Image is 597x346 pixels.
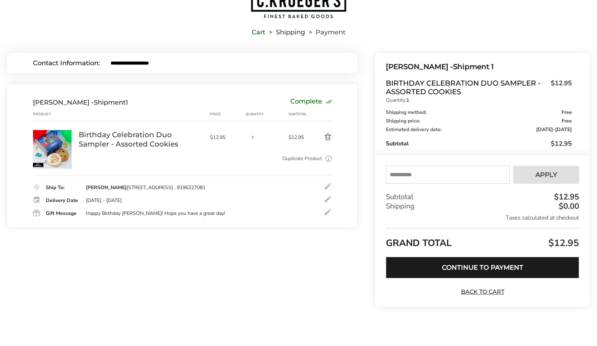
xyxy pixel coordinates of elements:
div: Happy Birthday [PERSON_NAME]! Hope you have a great day! [86,210,225,217]
button: Delete product [309,133,333,141]
div: Taxes calculated at checkout [386,214,579,222]
div: Shipping [386,202,579,211]
span: [PERSON_NAME] - [33,98,94,106]
div: Quantity [246,111,288,117]
div: Gift Message [46,211,79,216]
div: Delivery Date [46,198,79,203]
button: Continue to Payment [386,257,579,278]
span: Free [562,110,572,115]
span: Payment [316,30,345,35]
span: - [536,127,572,132]
input: Quantity input [246,130,260,144]
li: Shipping [265,30,305,35]
div: GRAND TOTAL [386,228,579,251]
img: Birthday Celebration Duo Sampler - Assorted Cookies [33,130,72,169]
a: Back to Cart [457,288,508,296]
a: Birthday Celebration Duo Sampler - Assorted Cookies [79,130,203,149]
div: $0.00 [557,202,579,210]
a: Birthday Celebration Duo Sampler - Assorted Cookies$12.95 [386,79,572,96]
div: Shipping method: [386,110,572,115]
div: Shipment [33,98,128,106]
div: Subtotal [386,139,572,148]
span: $12.95 [210,134,242,141]
p: Quantity: [386,98,572,103]
div: [STREET_ADDRESS] , 9196227081 [86,184,205,191]
div: Ship To: [46,185,79,190]
div: Product [33,111,79,117]
div: Complete [290,98,332,106]
strong: [PERSON_NAME] [86,184,127,191]
span: [DATE] [555,126,572,133]
div: [DATE] - [DATE] [86,197,122,204]
a: Cart [252,30,265,35]
span: [DATE] [536,126,553,133]
strong: 1 [406,97,409,104]
a: Duplicate Product [282,155,322,163]
div: Subtotal [288,111,308,117]
span: Apply [535,172,557,178]
div: $12.95 [552,193,579,201]
span: $12.95 [547,237,579,249]
span: $12.95 [288,134,308,141]
div: Price [210,111,246,117]
div: Shipping price: [386,119,572,124]
input: E-mail [111,60,331,66]
span: Free [562,119,572,124]
a: Birthday Celebration Duo Sampler - Assorted Cookies [33,130,72,136]
div: Contact Information: [33,60,111,66]
span: $12.95 [547,79,572,94]
span: 1 [126,98,128,106]
span: [PERSON_NAME] - [386,62,453,71]
div: Shipment 1 [386,61,572,73]
span: $12.95 [551,139,572,148]
button: Apply [513,166,579,184]
div: Subtotal [386,192,579,202]
span: Birthday Celebration Duo Sampler - Assorted Cookies [386,79,547,96]
div: Estimated delivery date: [386,127,572,132]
